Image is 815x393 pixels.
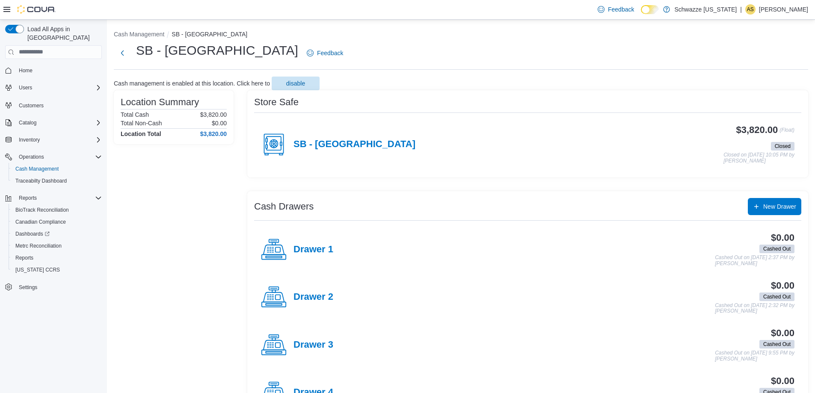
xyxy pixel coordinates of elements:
[19,154,44,160] span: Operations
[15,282,41,293] a: Settings
[763,340,791,348] span: Cashed Out
[12,164,102,174] span: Cash Management
[763,293,791,301] span: Cashed Out
[12,265,102,275] span: Washington CCRS
[15,118,102,128] span: Catalog
[15,165,59,172] span: Cash Management
[121,111,149,118] h6: Total Cash
[9,252,105,264] button: Reports
[114,44,131,62] button: Next
[19,67,33,74] span: Home
[121,120,162,127] h6: Total Non-Cash
[12,265,63,275] a: [US_STATE] CCRS
[715,303,794,314] p: Cashed Out on [DATE] 2:32 PM by [PERSON_NAME]
[12,217,102,227] span: Canadian Compliance
[12,205,102,215] span: BioTrack Reconciliation
[15,207,69,213] span: BioTrack Reconciliation
[15,219,66,225] span: Canadian Compliance
[2,192,105,204] button: Reports
[747,4,754,15] span: AS
[272,77,320,90] button: disable
[19,195,37,201] span: Reports
[303,44,347,62] a: Feedback
[12,229,53,239] a: Dashboards
[759,245,794,253] span: Cashed Out
[15,193,102,203] span: Reports
[12,229,102,239] span: Dashboards
[12,205,72,215] a: BioTrack Reconciliation
[608,5,634,14] span: Feedback
[771,376,794,386] h3: $0.00
[2,117,105,129] button: Catalog
[15,100,47,111] a: Customers
[2,134,105,146] button: Inventory
[9,204,105,216] button: BioTrack Reconciliation
[15,83,36,93] button: Users
[759,4,808,15] p: [PERSON_NAME]
[2,64,105,77] button: Home
[723,152,794,164] p: Closed on [DATE] 10:05 PM by [PERSON_NAME]
[15,135,43,145] button: Inventory
[9,216,105,228] button: Canadian Compliance
[9,264,105,276] button: [US_STATE] CCRS
[740,4,742,15] p: |
[136,42,298,59] h1: SB - [GEOGRAPHIC_DATA]
[15,230,50,237] span: Dashboards
[15,65,36,76] a: Home
[15,65,102,76] span: Home
[15,152,102,162] span: Operations
[2,82,105,94] button: Users
[293,340,333,351] h4: Drawer 3
[212,120,227,127] p: $0.00
[15,266,60,273] span: [US_STATE] CCRS
[114,80,270,87] p: Cash management is enabled at this location. Click here to
[594,1,637,18] a: Feedback
[779,125,794,140] p: (Float)
[12,241,65,251] a: Metrc Reconciliation
[19,119,36,126] span: Catalog
[2,281,105,293] button: Settings
[12,176,102,186] span: Traceabilty Dashboard
[771,233,794,243] h3: $0.00
[121,97,199,107] h3: Location Summary
[9,240,105,252] button: Metrc Reconciliation
[254,97,299,107] h3: Store Safe
[19,84,32,91] span: Users
[15,152,47,162] button: Operations
[114,30,808,40] nav: An example of EuiBreadcrumbs
[5,61,102,316] nav: Complex example
[736,125,778,135] h3: $3,820.00
[759,293,794,301] span: Cashed Out
[293,244,333,255] h4: Drawer 1
[293,292,333,303] h4: Drawer 2
[763,202,796,211] span: New Drawer
[641,14,641,15] span: Dark Mode
[763,245,791,253] span: Cashed Out
[2,99,105,111] button: Customers
[2,151,105,163] button: Operations
[254,201,314,212] h3: Cash Drawers
[15,254,33,261] span: Reports
[200,130,227,137] h4: $3,820.00
[286,79,305,88] span: disable
[9,175,105,187] button: Traceabilty Dashboard
[15,193,40,203] button: Reports
[15,135,102,145] span: Inventory
[775,142,791,150] span: Closed
[317,49,343,57] span: Feedback
[19,284,37,291] span: Settings
[12,164,62,174] a: Cash Management
[15,100,102,110] span: Customers
[15,118,40,128] button: Catalog
[715,350,794,362] p: Cashed Out on [DATE] 9:55 PM by [PERSON_NAME]
[12,217,69,227] a: Canadian Compliance
[715,255,794,266] p: Cashed Out on [DATE] 2:37 PM by [PERSON_NAME]
[172,31,247,38] button: SB - [GEOGRAPHIC_DATA]
[12,253,102,263] span: Reports
[748,198,801,215] button: New Drawer
[15,177,67,184] span: Traceabilty Dashboard
[771,142,794,151] span: Closed
[12,241,102,251] span: Metrc Reconciliation
[114,31,164,38] button: Cash Management
[9,163,105,175] button: Cash Management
